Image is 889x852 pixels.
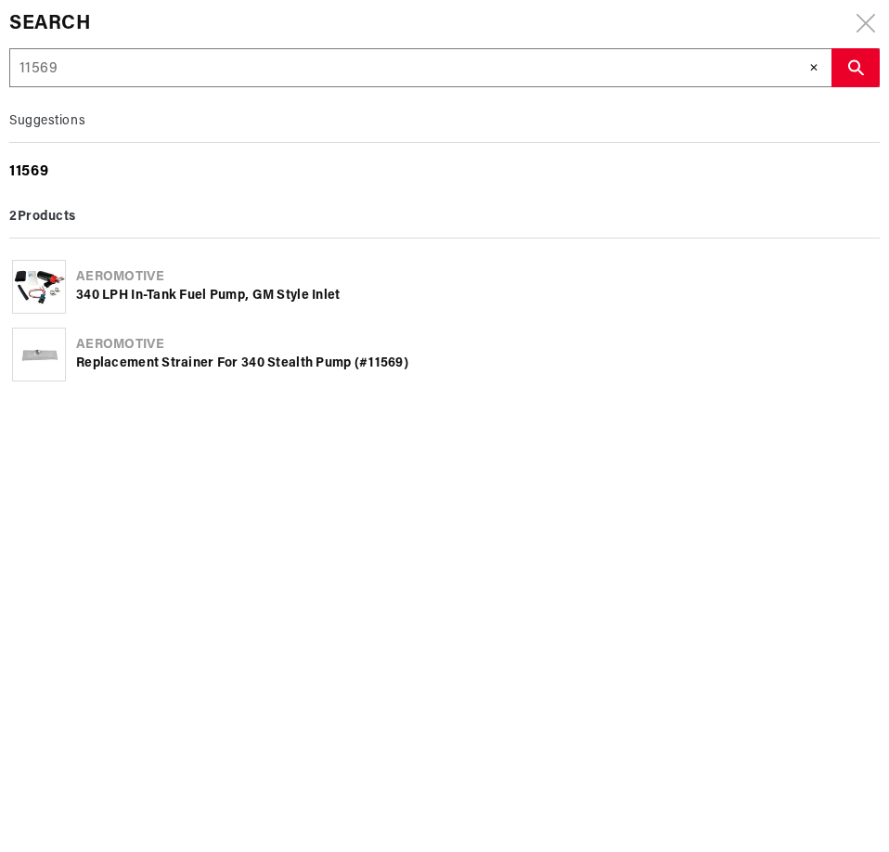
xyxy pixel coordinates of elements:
div: Search [9,9,880,39]
div: Replacement Strainer for 340 Stealth Pump (# ) [76,355,877,373]
b: 11569 [368,356,403,370]
input: Search by Part Number, Category or Keyword [10,49,831,88]
b: 11569 [9,164,48,179]
img: Replacement Strainer for 340 Stealth Pump (#11569) [13,337,65,372]
div: 340 LPH In-Tank Fuel Pump, GM Style Inlet [76,287,877,305]
img: 340 LPH In-Tank Fuel Pump, GM Style Inlet [13,268,65,304]
b: 2 Products [9,210,76,224]
span: ✕ [809,59,819,76]
div: Suggestions [9,106,880,143]
div: Aeromotive [76,268,877,287]
button: search button [831,48,880,87]
div: Aeromotive [76,336,877,355]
